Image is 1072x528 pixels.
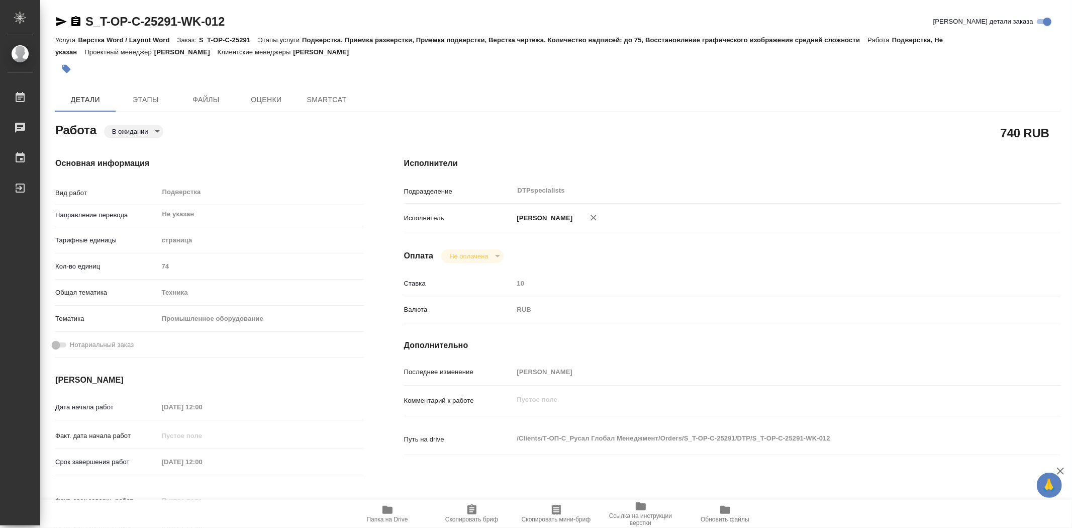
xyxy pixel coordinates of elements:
p: Кол-во единиц [55,261,158,272]
p: Исполнитель [404,213,514,223]
p: S_T-OP-C-25291 [199,36,258,44]
p: Дата начала работ [55,402,158,412]
p: Вид работ [55,188,158,198]
p: [PERSON_NAME] [293,48,356,56]
button: Скопировать бриф [430,500,514,528]
p: Проектный менеджер [84,48,154,56]
p: Верстка Word / Layout Word [78,36,177,44]
p: Комментарий к работе [404,396,514,406]
input: Пустое поле [158,493,246,508]
p: Факт. срок заверш. работ [55,496,158,506]
h4: Основная информация [55,157,364,169]
button: Скопировать ссылку для ЯМессенджера [55,16,67,28]
span: 🙏 [1041,475,1058,496]
div: Техника [158,284,364,301]
button: Удалить исполнителя [582,207,605,229]
span: Ссылка на инструкции верстки [605,512,677,526]
button: Ссылка на инструкции верстки [599,500,683,528]
p: Последнее изменение [404,367,514,377]
p: Ставка [404,279,514,289]
p: Заказ: [177,36,199,44]
h2: Работа [55,120,96,138]
button: Не оплачена [446,252,491,260]
p: [PERSON_NAME] [154,48,218,56]
input: Пустое поле [514,365,1006,379]
p: Тарифные единицы [55,235,158,245]
span: Скопировать мини-бриф [522,516,591,523]
p: Путь на drive [404,434,514,445]
p: Этапы услуги [258,36,302,44]
input: Пустое поле [158,428,246,443]
p: Направление перевода [55,210,158,220]
button: Обновить файлы [683,500,767,528]
div: RUB [514,301,1006,318]
button: Скопировать ссылку [70,16,82,28]
input: Пустое поле [158,455,246,469]
input: Пустое поле [514,276,1006,291]
h2: 740 RUB [1001,124,1049,141]
button: 🙏 [1037,473,1062,498]
input: Пустое поле [158,400,246,414]
p: Работа [867,36,892,44]
span: Этапы [122,94,170,106]
p: Подверстка, Приемка разверстки, Приемка подверстки, Верстка чертежа. Количество надписей: до 75, ... [302,36,867,44]
span: Скопировать бриф [445,516,498,523]
p: Услуга [55,36,78,44]
a: S_T-OP-C-25291-WK-012 [85,15,225,28]
button: Скопировать мини-бриф [514,500,599,528]
div: Промышленное оборудование [158,310,364,327]
p: Клиентские менеджеры [218,48,294,56]
p: Срок завершения работ [55,457,158,467]
span: [PERSON_NAME] детали заказа [933,17,1033,27]
h4: Оплата [404,250,434,262]
span: Файлы [182,94,230,106]
div: В ожидании [104,125,163,138]
span: Детали [61,94,110,106]
span: SmartCat [303,94,351,106]
button: Добавить тэг [55,58,77,80]
p: Подразделение [404,187,514,197]
input: Пустое поле [158,259,364,274]
span: Нотариальный заказ [70,340,134,350]
h4: Дополнительно [404,339,1061,351]
button: Папка на Drive [345,500,430,528]
p: Тематика [55,314,158,324]
p: Факт. дата начала работ [55,431,158,441]
h4: [PERSON_NAME] [55,374,364,386]
p: [PERSON_NAME] [514,213,573,223]
div: страница [158,232,364,249]
span: Обновить файлы [701,516,749,523]
div: В ожидании [441,249,503,263]
button: В ожидании [109,127,151,136]
span: Папка на Drive [367,516,408,523]
p: Общая тематика [55,288,158,298]
p: Валюта [404,305,514,315]
span: Оценки [242,94,290,106]
h4: Исполнители [404,157,1061,169]
textarea: /Clients/Т-ОП-С_Русал Глобал Менеджмент/Orders/S_T-OP-C-25291/DTP/S_T-OP-C-25291-WK-012 [514,430,1006,447]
